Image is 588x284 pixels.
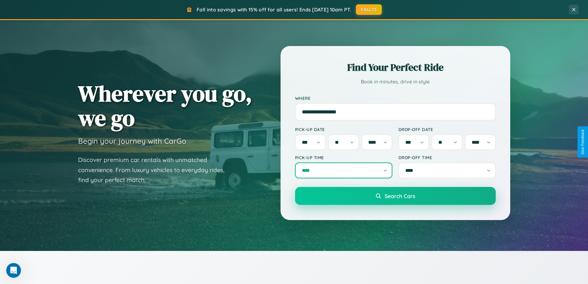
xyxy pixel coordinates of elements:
button: Search Cars [295,187,496,205]
span: Fall into savings with 15% off for all users! Ends [DATE] 10am PT. [197,6,351,13]
p: Book in minutes, drive in style [295,77,496,86]
h2: Find Your Perfect Ride [295,61,496,74]
h1: Wherever you go, we go [78,81,252,130]
label: Drop-off Date [398,127,496,132]
div: Give Feedback [581,129,585,155]
label: Pick-up Time [295,155,392,160]
label: Drop-off Time [398,155,496,160]
label: Where [295,95,496,101]
p: Discover premium car rentals with unmatched convenience. From luxury vehicles to everyday rides, ... [78,155,232,185]
button: FALL15 [356,4,382,15]
h3: Begin your journey with CarGo [78,136,186,146]
iframe: Intercom live chat [6,263,21,278]
span: Search Cars [385,193,415,199]
label: Pick-up Date [295,127,392,132]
